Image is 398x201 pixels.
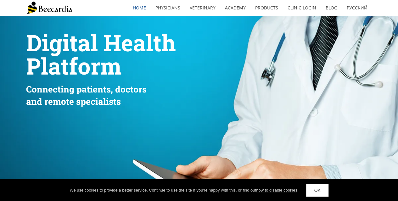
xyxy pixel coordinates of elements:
[26,83,147,95] span: Connecting patients, doctors
[342,1,372,15] a: Русский
[151,1,185,15] a: Physicians
[26,28,176,58] span: Digital Health
[26,96,121,107] span: and remote specialists
[70,187,298,193] div: We use cookies to provide a better service. Continue to use the site If you're happy with this, o...
[185,1,220,15] a: Veterinary
[283,1,321,15] a: Clinic Login
[220,1,250,15] a: Academy
[250,1,283,15] a: Products
[26,2,72,14] img: Beecardia
[306,184,328,197] a: OK
[26,51,121,81] span: Platform
[256,188,297,193] a: how to disable cookies
[321,1,342,15] a: Blog
[128,1,151,15] a: home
